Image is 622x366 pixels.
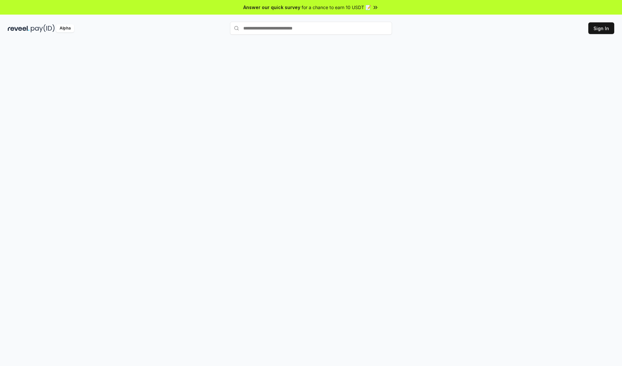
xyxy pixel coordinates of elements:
img: reveel_dark [8,24,29,32]
button: Sign In [588,22,614,34]
span: for a chance to earn 10 USDT 📝 [302,4,371,11]
img: pay_id [31,24,55,32]
span: Answer our quick survey [243,4,300,11]
div: Alpha [56,24,74,32]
